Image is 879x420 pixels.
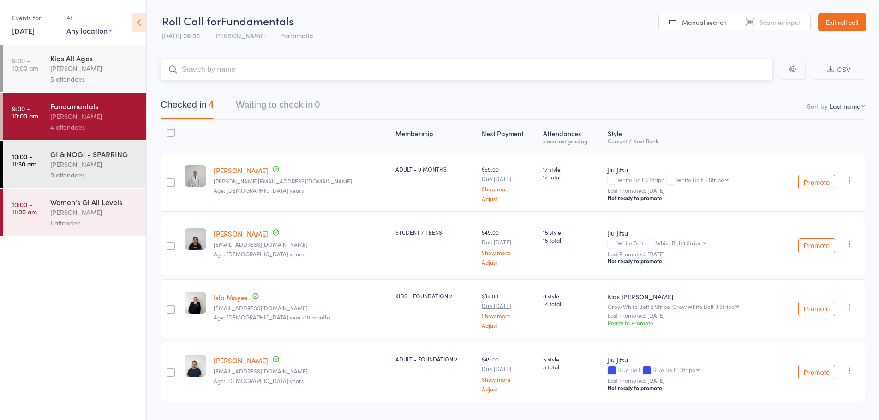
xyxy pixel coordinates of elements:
span: [PERSON_NAME] [214,31,266,40]
div: KIDS - FOUNDATION 2 [395,292,474,300]
div: Atten­dances [539,124,604,148]
small: Moysie159@gmail.com [214,305,388,311]
a: Exit roll call [818,13,866,31]
span: 6 style [543,292,600,300]
a: Show more [482,376,536,382]
div: [PERSON_NAME] [50,207,138,218]
div: Last name [830,101,861,111]
div: 0 [315,100,320,110]
div: ADULT - 9 MONTHS [395,165,474,173]
img: image1719559119.png [185,355,206,377]
div: White Belt 3 Stripe [608,177,773,184]
time: 9:00 - 10:00 am [12,105,38,119]
div: $35.00 [482,292,536,328]
div: Women's Gi All Levels [50,197,138,207]
div: ADULT - FOUNDATION 2 [395,355,474,363]
div: [PERSON_NAME] [50,159,138,170]
div: Next Payment [478,124,539,148]
a: 10:00 -11:00 amWomen's Gi All Levels[PERSON_NAME]1 attendee [3,189,146,236]
div: Style [604,124,777,148]
div: Jiu Jitsu [608,355,773,364]
a: Adjust [482,322,536,328]
div: [PERSON_NAME] [50,111,138,122]
span: Age: [DEMOGRAPHIC_DATA] years [214,186,304,194]
button: Checked in4 [161,95,214,119]
div: Blue Belt [608,367,773,374]
div: White Belt 1 Stripe [656,240,702,246]
span: 17 style [543,165,600,173]
a: 9:00 -10:00 amFundamentals[PERSON_NAME]4 attendees [3,93,146,140]
label: Sort by [807,101,828,111]
time: 9:00 - 10:00 am [12,57,38,71]
div: Not ready to promote [608,257,773,265]
span: Age: [DEMOGRAPHIC_DATA] years 10 months [214,313,330,321]
div: Grey/White Belt 3 Stripe [672,303,735,309]
a: Adjust [482,195,536,201]
a: Show more [482,249,536,255]
div: 1 attendee [50,218,138,228]
span: Age: [DEMOGRAPHIC_DATA] years [214,377,304,385]
div: Not ready to promote [608,194,773,201]
small: Last Promoted: [DATE] [608,251,773,257]
div: 0 attendees [50,170,138,180]
button: Promote [798,365,835,379]
div: Jiu Jitsu [608,228,773,237]
div: White Belt 4 Stripe [676,177,724,183]
img: image1722328312.png [185,292,206,314]
a: Isla Moyes [214,292,248,302]
div: Any location [66,25,112,35]
div: STUDENT / TEENS [395,228,474,236]
a: [PERSON_NAME] [214,229,268,238]
div: GI & NOGI - SPARRING [50,149,138,159]
button: Waiting to check in0 [236,95,320,119]
div: Kids [PERSON_NAME] [608,292,773,301]
div: Ready to Promote [608,319,773,326]
div: White Belt [608,240,773,248]
small: p.shaw2115@gmail.com [214,368,388,374]
input: Search by name [161,59,773,80]
a: Show more [482,313,536,319]
span: Parramatta [280,31,313,40]
small: Due [DATE] [482,176,536,182]
div: Fundamentals [50,101,138,111]
a: [PERSON_NAME] [214,166,268,175]
small: Due [DATE] [482,239,536,245]
div: Membership [392,124,478,148]
span: Manual search [682,18,727,27]
button: Promote [798,175,835,189]
div: Current / Next Rank [608,138,773,144]
span: 15 total [543,236,600,244]
small: lisa@theballetblog.com [214,178,388,184]
time: 10:00 - 11:00 am [12,201,37,215]
div: 4 [209,100,214,110]
small: Due [DATE] [482,366,536,372]
span: Roll Call for [162,13,221,28]
span: 14 total [543,300,600,308]
small: Emiillycxi@gmail.com [214,241,388,248]
div: Events for [12,10,57,25]
div: 5 attendees [50,74,138,84]
small: Last Promoted: [DATE] [608,312,773,319]
div: Kids All Ages [50,53,138,63]
a: [PERSON_NAME] [214,355,268,365]
img: image1750749773.png [185,228,206,250]
a: [DATE] [12,25,35,35]
a: Adjust [482,386,536,392]
img: image1733521942.png [185,165,206,187]
div: $49.00 [482,228,536,265]
a: Show more [482,186,536,192]
div: At [66,10,112,25]
a: 10:00 -11:30 amGI & NOGI - SPARRING[PERSON_NAME]0 attendees [3,141,146,188]
span: 15 style [543,228,600,236]
span: 5 total [543,363,600,371]
button: CSV [813,60,865,80]
span: Fundamentals [221,13,294,28]
span: 17 total [543,173,600,181]
div: $49.00 [482,355,536,391]
button: Promote [798,302,835,316]
a: 9:00 -10:00 amKids All Ages[PERSON_NAME]5 attendees [3,45,146,92]
div: [PERSON_NAME] [50,63,138,74]
div: since last grading [543,138,600,144]
span: Age: [DEMOGRAPHIC_DATA] years [214,250,304,258]
time: 10:00 - 11:30 am [12,153,36,167]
